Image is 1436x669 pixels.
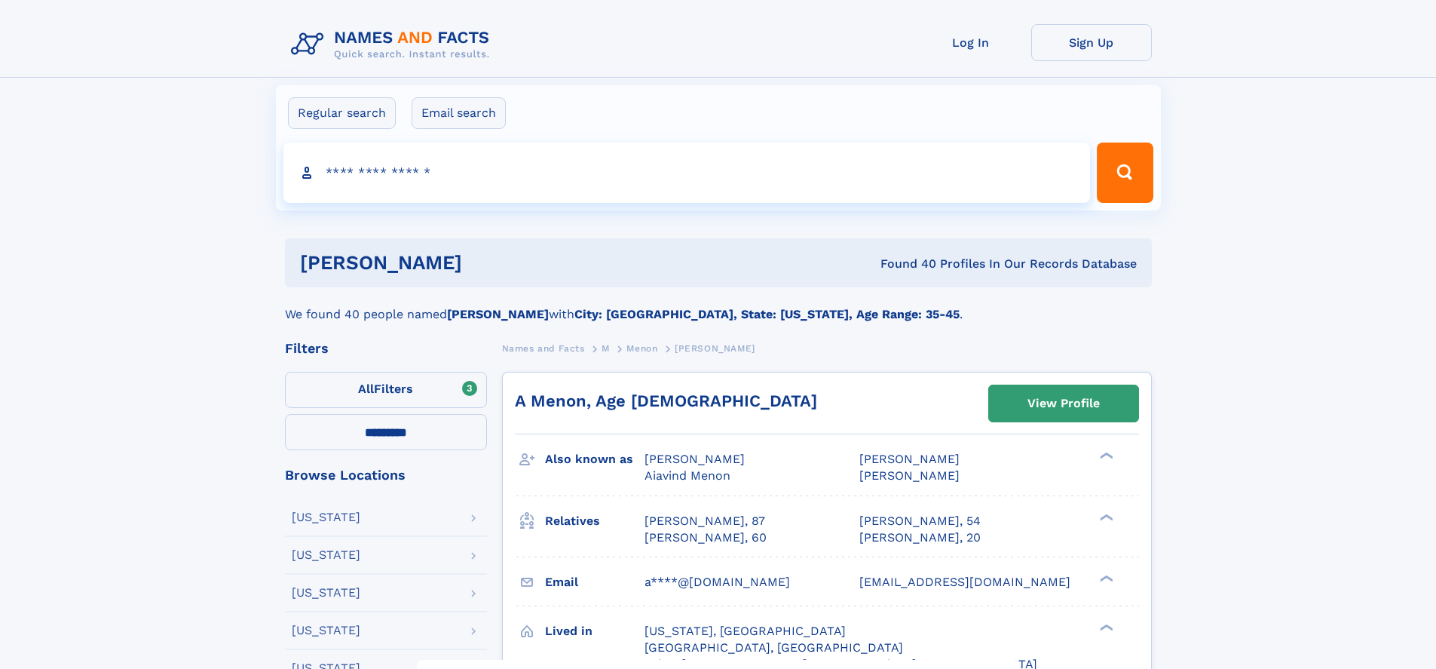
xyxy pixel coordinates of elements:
a: View Profile [989,385,1138,422]
div: Found 40 Profiles In Our Records Database [671,256,1137,272]
div: ❯ [1096,512,1114,522]
span: [PERSON_NAME] [675,343,755,354]
b: City: [GEOGRAPHIC_DATA], State: [US_STATE], Age Range: 35-45 [574,307,960,321]
span: Menon [626,343,657,354]
div: ❯ [1096,622,1114,632]
label: Email search [412,97,506,129]
div: Browse Locations [285,468,487,482]
a: Menon [626,339,657,358]
h3: Also known as [545,447,645,472]
h3: Email [545,569,645,595]
a: Log In [911,24,1031,61]
b: [PERSON_NAME] [447,307,549,321]
span: All [358,382,374,396]
span: [PERSON_NAME] [859,468,960,483]
a: M [602,339,610,358]
span: [GEOGRAPHIC_DATA], [GEOGRAPHIC_DATA] [645,640,903,655]
div: Filters [285,342,487,355]
div: [US_STATE] [292,511,360,523]
h3: Relatives [545,508,645,534]
a: A Menon, Age [DEMOGRAPHIC_DATA] [515,391,817,410]
a: Sign Up [1031,24,1152,61]
img: Logo Names and Facts [285,24,502,65]
a: [PERSON_NAME], 87 [645,513,765,529]
div: [US_STATE] [292,587,360,599]
label: Filters [285,372,487,408]
input: search input [283,143,1091,203]
a: [PERSON_NAME], 20 [859,529,981,546]
div: [US_STATE] [292,549,360,561]
h1: [PERSON_NAME] [300,253,672,272]
span: [US_STATE], [GEOGRAPHIC_DATA] [645,624,846,638]
span: Aiavind Menon [645,468,730,483]
a: [PERSON_NAME], 60 [645,529,767,546]
span: [PERSON_NAME] [645,452,745,466]
span: [PERSON_NAME] [859,452,960,466]
div: [US_STATE] [292,625,360,637]
a: Names and Facts [502,339,585,358]
div: ❯ [1096,573,1114,583]
div: We found 40 people named with . [285,287,1152,324]
button: Search Button [1097,143,1153,203]
h3: Lived in [545,618,645,644]
a: [PERSON_NAME], 54 [859,513,981,529]
span: M [602,343,610,354]
span: [EMAIL_ADDRESS][DOMAIN_NAME] [859,575,1070,589]
label: Regular search [288,97,396,129]
div: View Profile [1027,386,1100,421]
div: ❯ [1096,451,1114,461]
